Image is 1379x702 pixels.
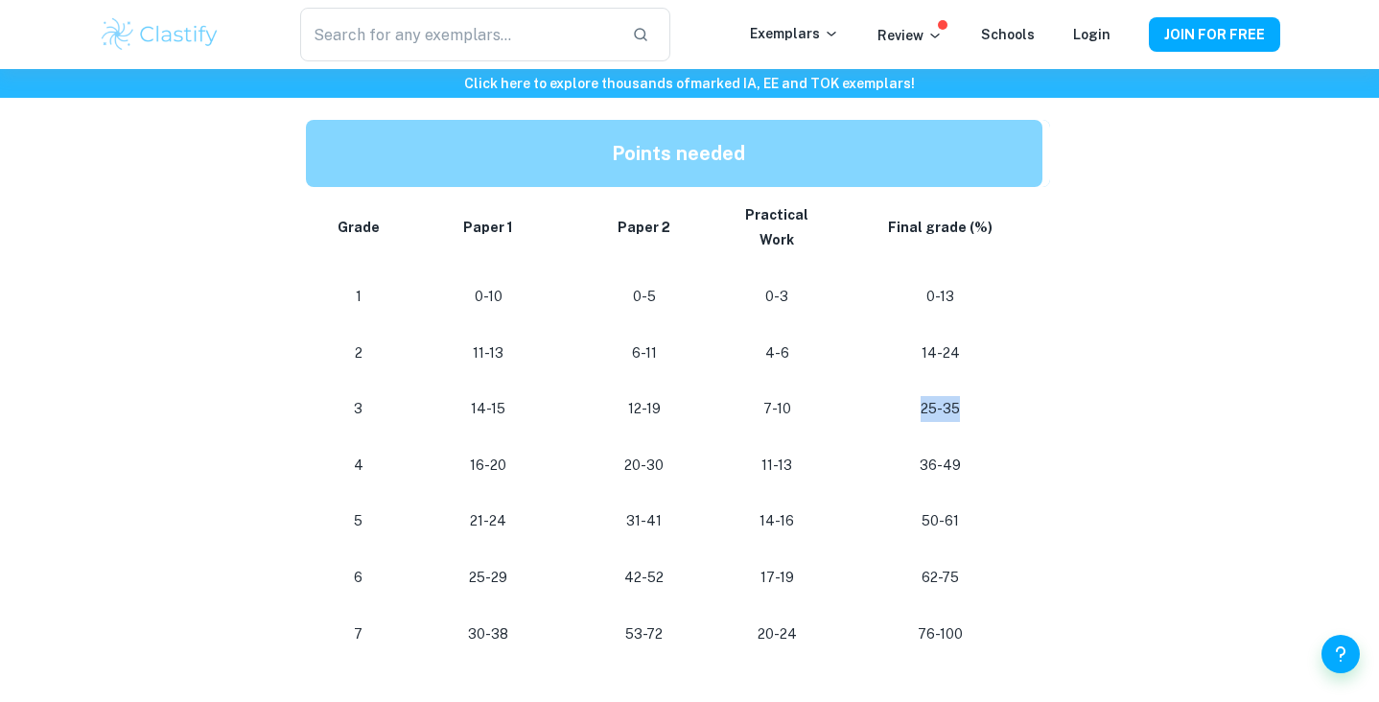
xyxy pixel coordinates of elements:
[731,453,824,479] p: 11-13
[854,340,1028,366] p: 14-24
[329,284,387,310] p: 1
[99,15,221,54] img: Clastify logo
[589,621,699,647] p: 53-72
[300,8,617,61] input: Search for any exemplars...
[854,508,1028,534] p: 50-61
[418,508,558,534] p: 21-24
[731,284,824,310] p: 0-3
[589,396,699,422] p: 12-19
[618,220,670,235] strong: Paper 2
[731,565,824,591] p: 17-19
[418,340,558,366] p: 11-13
[589,565,699,591] p: 42-52
[589,340,699,366] p: 6-11
[877,25,943,46] p: Review
[854,453,1028,479] p: 36-49
[418,284,558,310] p: 0-10
[731,396,824,422] p: 7-10
[854,565,1028,591] p: 62-75
[750,23,839,44] p: Exemplars
[329,508,387,534] p: 5
[589,508,699,534] p: 31-41
[329,396,387,422] p: 3
[418,396,558,422] p: 14-15
[731,340,824,366] p: 4-6
[418,621,558,647] p: 30-38
[329,565,387,591] p: 6
[329,453,387,479] p: 4
[4,73,1375,94] h6: Click here to explore thousands of marked IA, EE and TOK exemplars !
[418,453,558,479] p: 16-20
[888,220,993,235] strong: Final grade (%)
[338,220,380,235] strong: Grade
[329,340,387,366] p: 2
[589,453,699,479] p: 20-30
[1149,17,1280,52] button: JOIN FOR FREE
[745,207,808,248] strong: Practical Work
[981,27,1035,42] a: Schools
[329,621,387,647] p: 7
[612,142,745,165] strong: Points needed
[854,621,1028,647] p: 76-100
[731,621,824,647] p: 20-24
[854,284,1028,310] p: 0-13
[1073,27,1110,42] a: Login
[1321,635,1360,673] button: Help and Feedback
[731,508,824,534] p: 14-16
[418,565,558,591] p: 25-29
[589,284,699,310] p: 0-5
[463,220,513,235] strong: Paper 1
[854,396,1028,422] p: 25-35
